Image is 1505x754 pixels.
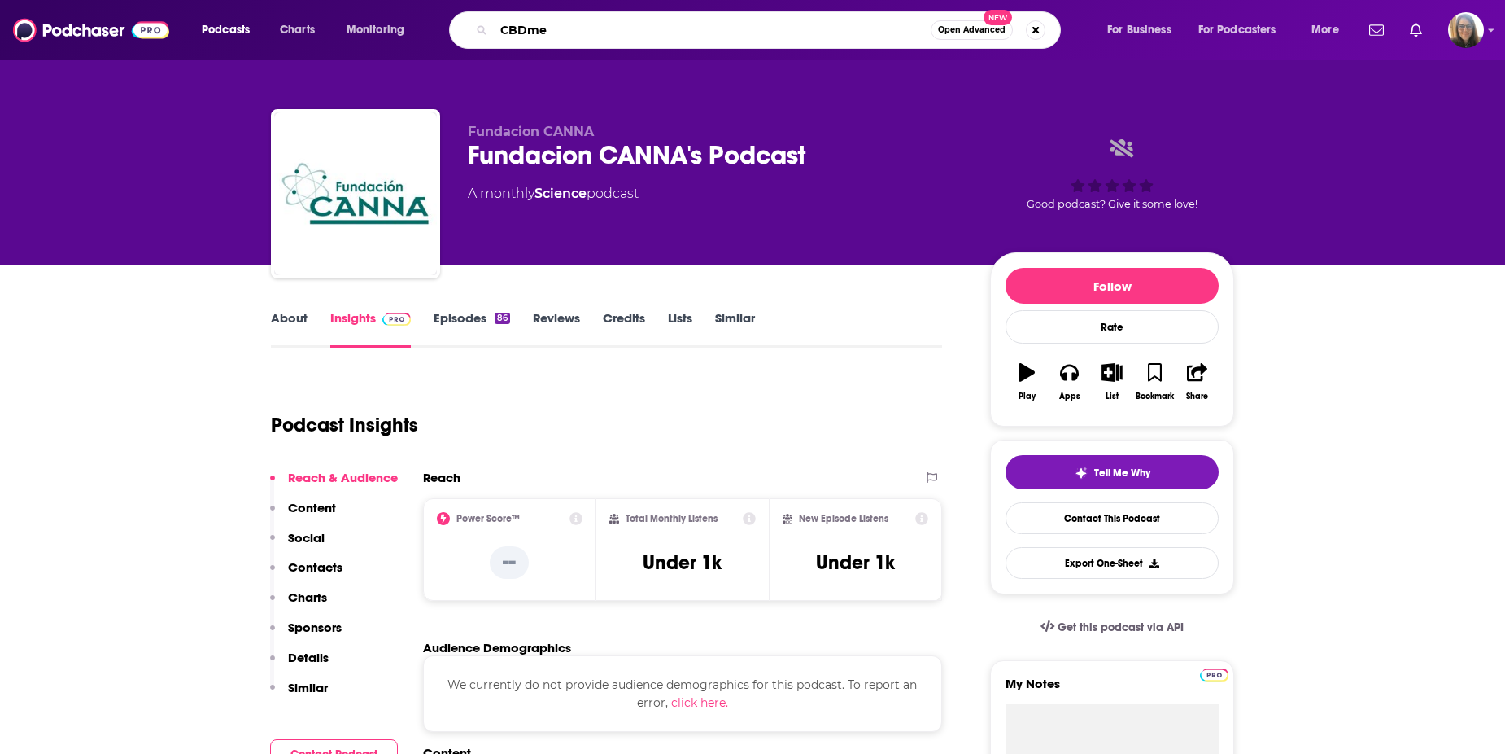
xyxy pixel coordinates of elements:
a: Charts [269,17,325,43]
button: Export One-Sheet [1006,547,1219,579]
h2: New Episode Listens [799,513,888,524]
h2: Power Score™ [456,513,520,524]
button: Bookmark [1133,353,1176,411]
img: Podchaser Pro [1200,669,1228,682]
p: -- [490,546,529,579]
div: 86 [495,313,510,324]
span: Good podcast? Give it some love! [1027,198,1197,210]
a: Show notifications dropdown [1403,16,1429,44]
span: Monitoring [347,19,404,42]
button: Contacts [270,559,342,590]
div: Play [1019,392,1036,401]
button: Reach & Audience [270,470,398,500]
img: Podchaser Pro [382,313,411,326]
button: Charts [270,590,327,620]
button: click here. [671,694,728,712]
span: Fundacion CANNA [468,124,594,139]
span: For Business [1107,19,1171,42]
a: Similar [715,310,755,348]
button: Content [270,500,336,530]
label: My Notes [1006,676,1219,704]
h2: Audience Demographics [423,640,571,655]
button: open menu [1096,17,1192,43]
button: Details [270,650,329,680]
h1: Podcast Insights [271,413,418,437]
span: Get this podcast via API [1058,620,1184,634]
button: List [1091,353,1133,411]
button: Sponsors [270,620,342,650]
img: Podchaser - Follow, Share and Rate Podcasts [13,15,169,46]
img: tell me why sparkle [1075,467,1088,480]
span: Tell Me Why [1094,467,1150,480]
button: Apps [1048,353,1090,411]
a: InsightsPodchaser Pro [330,310,411,348]
div: List [1106,392,1119,401]
p: Reach & Audience [288,470,398,485]
a: Show notifications dropdown [1363,16,1390,44]
button: Play [1006,353,1048,411]
button: tell me why sparkleTell Me Why [1006,455,1219,489]
p: Charts [288,590,327,605]
p: Similar [288,680,328,695]
button: open menu [1188,17,1300,43]
h2: Reach [423,470,460,485]
a: Episodes86 [434,310,510,348]
span: New [984,10,1013,25]
span: More [1311,19,1339,42]
p: Contacts [288,559,342,575]
span: Logged in as akolesnik [1448,12,1484,48]
button: open menu [1300,17,1359,43]
h3: Under 1k [643,550,722,575]
button: Follow [1006,268,1219,304]
h2: Total Monthly Listens [626,513,718,524]
button: Open AdvancedNew [931,20,1013,40]
button: Share [1176,353,1219,411]
div: Bookmark [1136,392,1174,401]
input: Search podcasts, credits, & more... [494,17,931,43]
div: Share [1186,392,1208,401]
p: Content [288,500,336,515]
p: Social [288,530,325,546]
button: Show profile menu [1448,12,1484,48]
a: Get this podcast via API [1027,607,1197,647]
p: Details [288,650,329,665]
img: User Profile [1448,12,1484,48]
button: Social [270,530,325,560]
button: Similar [270,680,328,710]
p: Sponsors [288,620,342,635]
div: Apps [1059,392,1080,401]
button: open menu [190,17,271,43]
a: Reviews [533,310,580,348]
img: Fundacion CANNA's Podcast [274,112,437,275]
a: Credits [603,310,645,348]
span: For Podcasters [1198,19,1276,42]
h3: Under 1k [816,550,895,575]
span: Open Advanced [938,26,1006,34]
span: We currently do not provide audience demographics for this podcast. To report an error, [447,677,917,710]
a: Science [534,186,587,201]
div: Search podcasts, credits, & more... [465,11,1076,49]
span: Charts [280,19,315,42]
div: Rate [1006,310,1219,344]
div: Good podcast? Give it some love! [990,124,1234,225]
span: Podcasts [202,19,250,42]
button: open menu [335,17,425,43]
a: Contact This Podcast [1006,502,1219,534]
a: Pro website [1200,666,1228,682]
div: A monthly podcast [468,184,639,204]
a: Lists [668,310,692,348]
a: About [271,310,308,348]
